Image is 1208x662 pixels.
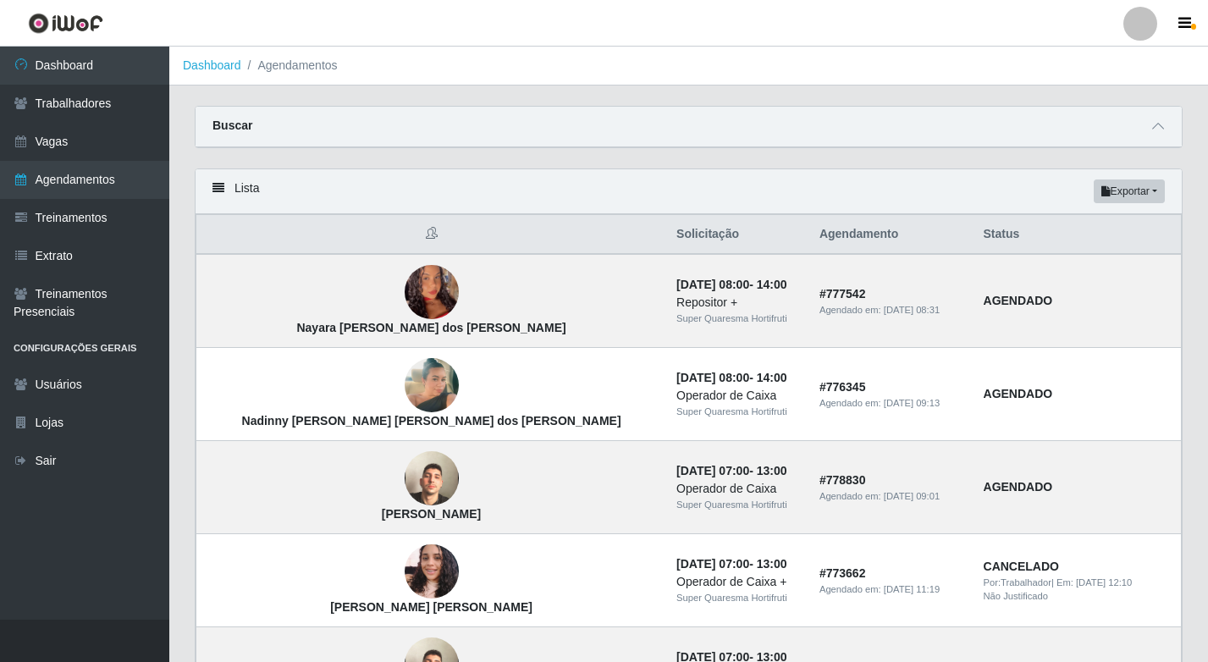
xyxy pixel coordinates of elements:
div: Não Justificado [984,589,1171,604]
div: Repositor + [676,294,799,312]
div: Agendado em: [819,489,963,504]
button: Exportar [1094,179,1165,203]
div: Super Quaresma Hortifruti [676,591,799,605]
time: [DATE] 09:13 [884,398,940,408]
time: 13:00 [757,557,787,571]
div: | Em: [984,576,1171,590]
strong: Nadinny [PERSON_NAME] [PERSON_NAME] dos [PERSON_NAME] [242,414,621,428]
strong: # 777542 [819,287,866,301]
strong: - [676,464,786,477]
strong: [PERSON_NAME] [382,507,481,521]
img: Nayara Emilly Souza dos Santos [405,234,459,351]
time: [DATE] 12:10 [1076,577,1132,588]
time: [DATE] 11:19 [884,584,940,594]
strong: Buscar [212,119,252,132]
strong: AGENDADO [984,387,1053,400]
strong: Nayara [PERSON_NAME] dos [PERSON_NAME] [296,321,565,334]
div: Super Quaresma Hortifruti [676,498,799,512]
div: Agendado em: [819,582,963,597]
th: Agendamento [809,215,974,255]
img: Esdras Soares de Lucena [405,431,459,527]
time: [DATE] 08:00 [676,371,749,384]
strong: AGENDADO [984,480,1053,494]
div: Super Quaresma Hortifruti [676,405,799,419]
time: [DATE] 08:00 [676,278,749,291]
span: Por: Trabalhador [984,577,1051,588]
div: Super Quaresma Hortifruti [676,312,799,326]
nav: breadcrumb [169,47,1208,86]
time: [DATE] 07:00 [676,464,749,477]
time: [DATE] 07:00 [676,557,749,571]
time: 14:00 [757,371,787,384]
time: 14:00 [757,278,787,291]
a: Dashboard [183,58,241,72]
strong: # 776345 [819,380,866,394]
time: 13:00 [757,464,787,477]
time: [DATE] 09:01 [884,491,940,501]
div: Operador de Caixa + [676,573,799,591]
div: Operador de Caixa [676,387,799,405]
img: Gabriele da silva Alves [405,523,459,620]
img: Nadinny Neves Souza dos Santos [405,338,459,434]
strong: - [676,371,786,384]
strong: [PERSON_NAME] [PERSON_NAME] [330,600,532,614]
div: Agendado em: [819,396,963,411]
img: CoreUI Logo [28,13,103,34]
div: Operador de Caixa [676,480,799,498]
strong: AGENDADO [984,294,1053,307]
strong: - [676,557,786,571]
div: Agendado em: [819,303,963,317]
li: Agendamentos [241,57,338,74]
strong: # 778830 [819,473,866,487]
strong: # 773662 [819,566,866,580]
div: Lista [196,169,1182,214]
strong: CANCELADO [984,560,1059,573]
strong: - [676,278,786,291]
th: Status [974,215,1182,255]
th: Solicitação [666,215,809,255]
time: [DATE] 08:31 [884,305,940,315]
